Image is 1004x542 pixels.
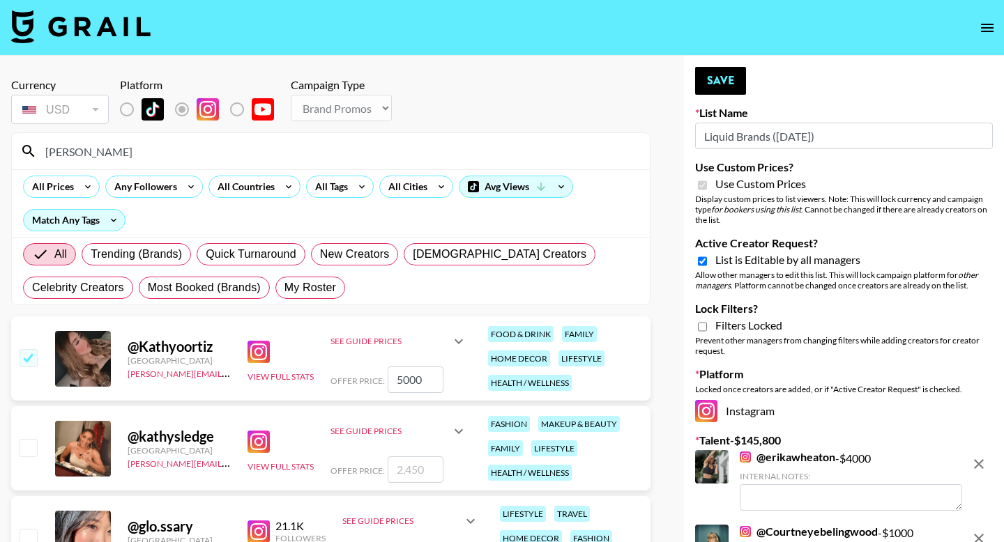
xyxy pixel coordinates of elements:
[715,318,782,332] span: Filters Locked
[32,279,124,296] span: Celebrity Creators
[695,302,993,316] label: Lock Filters?
[740,450,962,511] div: - $ 4000
[11,10,151,43] img: Grail Talent
[284,279,336,296] span: My Roster
[128,445,231,456] div: [GEOGRAPHIC_DATA]
[695,194,993,225] div: Display custom prices to list viewers. Note: This will lock currency and campaign type . Cannot b...
[695,335,993,356] div: Prevent other managers from changing filters while adding creators for creator request.
[248,371,314,382] button: View Full Stats
[197,98,219,121] img: Instagram
[24,176,77,197] div: All Prices
[695,400,717,422] img: Instagram
[128,456,334,469] a: [PERSON_NAME][EMAIL_ADDRESS][DOMAIN_NAME]
[388,456,443,483] input: 2,450
[11,92,109,127] div: Currency is locked to USD
[24,210,125,231] div: Match Any Tags
[695,433,993,447] label: Talent - $ 145,800
[488,416,530,432] div: fashion
[388,366,443,393] input: 5,000
[120,78,285,92] div: Platform
[342,516,462,526] div: See Guide Prices
[413,246,586,263] span: [DEMOGRAPHIC_DATA] Creators
[320,246,390,263] span: New Creators
[695,160,993,174] label: Use Custom Prices?
[531,440,577,456] div: lifestyle
[695,400,993,422] div: Instagram
[330,465,385,476] span: Offer Price:
[248,431,270,453] img: Instagram
[148,279,261,296] span: Most Booked (Brands)
[330,325,467,358] div: See Guide Prices
[500,506,546,522] div: lifestyle
[740,450,835,464] a: @erikawheaton
[488,465,572,481] div: health / wellness
[342,504,479,538] div: See Guide Prices
[209,176,277,197] div: All Countries
[554,506,590,522] div: travel
[128,366,334,379] a: [PERSON_NAME][EMAIL_ADDRESS][DOMAIN_NAME]
[252,98,274,121] img: YouTube
[14,98,106,122] div: USD
[128,355,231,366] div: [GEOGRAPHIC_DATA]
[291,78,392,92] div: Campaign Type
[562,326,597,342] div: family
[711,204,801,215] em: for bookers using this list
[740,525,878,539] a: @Courtneyebelingwood
[248,461,314,472] button: View Full Stats
[488,350,550,366] div: home decor
[558,350,604,366] div: lifestyle
[695,106,993,120] label: List Name
[248,341,270,363] img: Instagram
[206,246,296,263] span: Quick Turnaround
[695,270,993,291] div: Allow other managers to edit this list. This will lock campaign platform for . Platform cannot be...
[106,176,180,197] div: Any Followers
[142,98,164,121] img: TikTok
[459,176,572,197] div: Avg Views
[740,451,751,463] img: Instagram
[715,177,806,191] span: Use Custom Prices
[11,78,109,92] div: Currency
[128,338,231,355] div: @ Kathyoortiz
[538,416,620,432] div: makeup & beauty
[740,471,962,481] div: Internal Notes:
[275,519,326,533] div: 21.1K
[695,384,993,394] div: Locked once creators are added, or if "Active Creator Request" is checked.
[330,375,385,386] span: Offer Price:
[965,450,993,478] button: remove
[330,415,467,448] div: See Guide Prices
[37,140,641,162] input: Search by User Name
[330,426,450,436] div: See Guide Prices
[307,176,351,197] div: All Tags
[695,270,978,291] em: other managers
[128,518,231,535] div: @ glo.ssary
[91,246,182,263] span: Trending (Brands)
[488,440,523,456] div: family
[488,326,554,342] div: food & drink
[973,14,1001,42] button: open drawer
[695,367,993,381] label: Platform
[380,176,430,197] div: All Cities
[54,246,67,263] span: All
[715,253,860,267] span: List is Editable by all managers
[488,375,572,391] div: health / wellness
[120,95,285,124] div: List locked to Instagram.
[128,428,231,445] div: @ kathysledge
[695,236,993,250] label: Active Creator Request?
[695,67,746,95] button: Save
[330,336,450,346] div: See Guide Prices
[740,526,751,537] img: Instagram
